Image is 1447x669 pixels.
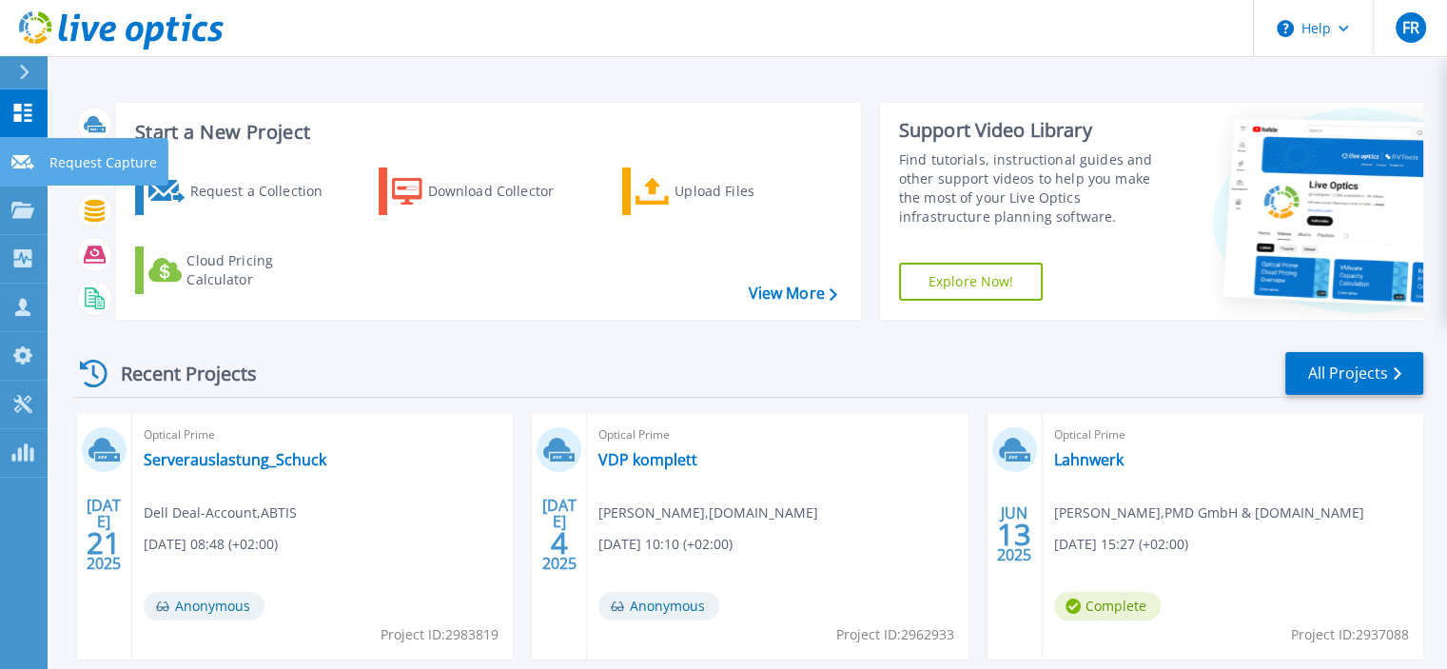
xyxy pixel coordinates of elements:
div: Cloud Pricing Calculator [186,251,339,289]
span: [PERSON_NAME] , [DOMAIN_NAME] [598,502,818,523]
span: Optical Prime [598,424,956,445]
div: Upload Files [675,172,827,210]
span: Project ID: 2962933 [836,624,954,645]
span: Anonymous [144,592,264,620]
div: [DATE] 2025 [541,500,577,569]
a: Download Collector [379,167,591,215]
div: Download Collector [428,172,580,210]
span: Dell Deal-Account , ABTIS [144,502,297,523]
span: Optical Prime [1054,424,1412,445]
div: [DATE] 2025 [86,500,122,569]
span: FR [1401,20,1418,35]
div: Find tutorials, instructional guides and other support videos to help you make the most of your L... [899,150,1172,226]
span: [PERSON_NAME] , PMD GmbH & [DOMAIN_NAME] [1054,502,1364,523]
span: Complete [1054,592,1161,620]
span: Project ID: 2983819 [381,624,499,645]
div: Support Video Library [899,118,1172,143]
a: Serverauslastung_Schuck [144,450,326,469]
a: Request a Collection [135,167,347,215]
a: View More [748,285,836,303]
p: Request Capture [49,138,157,187]
div: Recent Projects [73,350,283,397]
span: 13 [997,526,1031,542]
span: Project ID: 2937088 [1291,624,1409,645]
span: Optical Prime [144,424,501,445]
span: [DATE] 15:27 (+02:00) [1054,534,1188,555]
div: JUN 2025 [996,500,1032,569]
a: Explore Now! [899,263,1044,301]
span: [DATE] 08:48 (+02:00) [144,534,278,555]
span: [DATE] 10:10 (+02:00) [598,534,733,555]
div: Request a Collection [189,172,342,210]
a: Cloud Pricing Calculator [135,246,347,294]
span: 4 [551,535,568,551]
a: Lahnwerk [1054,450,1124,469]
a: Upload Files [622,167,834,215]
span: 21 [87,535,121,551]
a: VDP komplett [598,450,697,469]
h3: Start a New Project [135,122,836,143]
span: Anonymous [598,592,719,620]
a: All Projects [1285,352,1423,395]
